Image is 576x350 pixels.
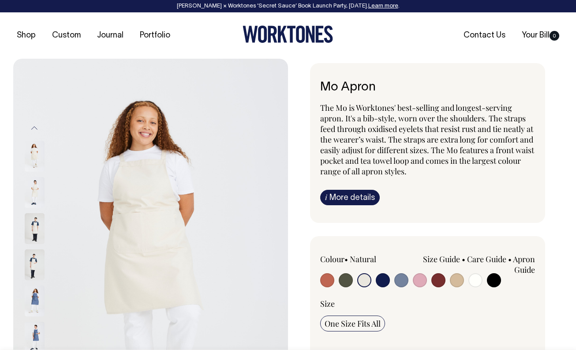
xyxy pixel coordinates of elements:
[368,4,398,9] a: Learn more
[136,28,174,43] a: Portfolio
[25,177,45,208] img: natural
[320,298,535,309] div: Size
[320,102,534,177] span: The Mo is Worktones' best-selling and longest-serving apron. It's a bib-style, worn over the shou...
[13,28,39,43] a: Shop
[325,318,381,329] span: One Size Fits All
[25,286,45,316] img: blue/grey
[9,3,567,9] div: [PERSON_NAME] × Worktones ‘Secret Sauce’ Book Launch Party, [DATE]. .
[518,28,563,43] a: Your Bill0
[508,254,512,264] span: •
[94,28,127,43] a: Journal
[25,249,45,280] img: natural
[49,28,84,43] a: Custom
[467,254,506,264] a: Care Guide
[350,254,376,264] label: Natural
[25,213,45,244] img: natural
[550,31,559,41] span: 0
[320,81,535,94] h6: Mo Apron
[462,254,465,264] span: •
[25,141,45,172] img: natural
[344,254,348,264] span: •
[325,192,327,202] span: i
[460,28,509,43] a: Contact Us
[320,254,406,264] div: Colour
[320,190,380,205] a: iMore details
[28,118,41,138] button: Previous
[513,254,535,275] a: Apron Guide
[423,254,460,264] a: Size Guide
[320,316,385,331] input: One Size Fits All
